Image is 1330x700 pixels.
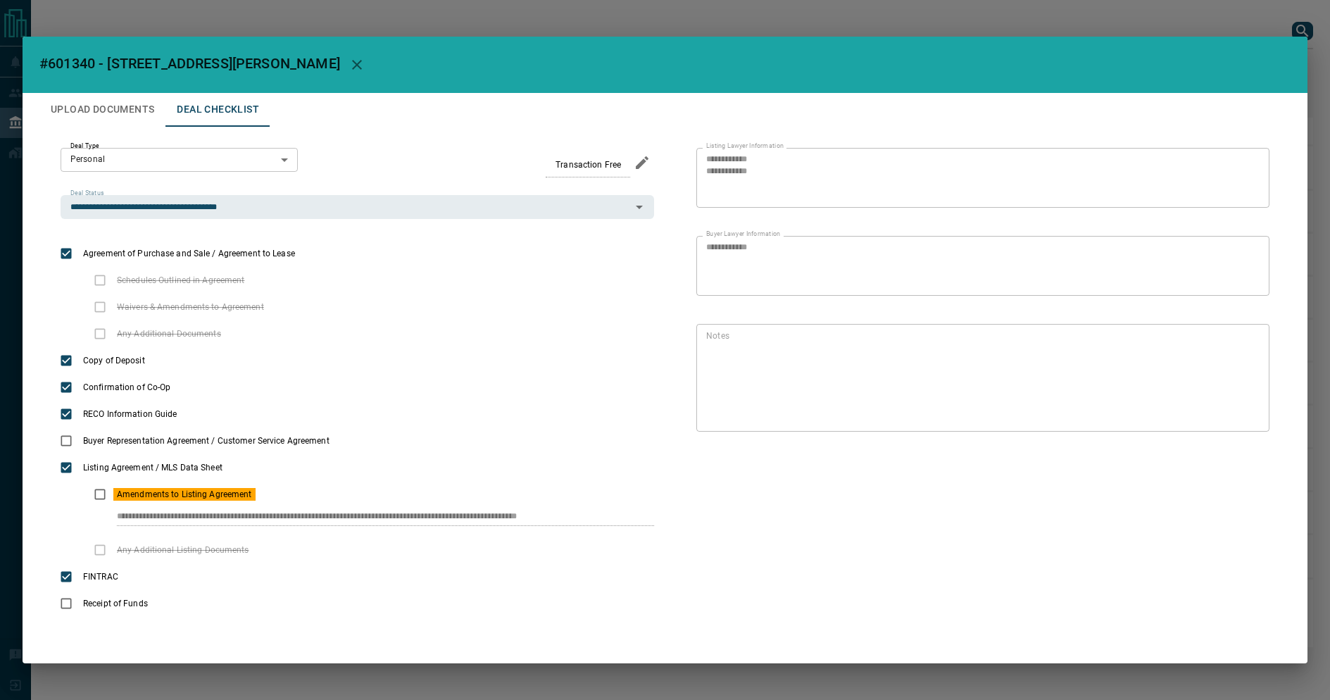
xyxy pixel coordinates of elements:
span: Any Additional Documents [113,327,225,340]
span: Confirmation of Co-Op [80,381,174,394]
label: Buyer Lawyer Information [706,230,781,239]
span: #601340 - [STREET_ADDRESS][PERSON_NAME] [39,55,340,72]
button: Deal Checklist [165,93,270,127]
button: edit [630,151,654,175]
span: Buyer Representation Agreement / Customer Service Agreement [80,435,333,447]
textarea: text field [706,154,1254,201]
span: Schedules Outlined in Agreement [113,274,249,287]
div: Personal [61,148,298,172]
span: Any Additional Listing Documents [113,544,253,556]
span: FINTRAC [80,570,122,583]
textarea: text field [706,330,1254,425]
button: Upload Documents [39,93,165,127]
span: Amendments to Listing Agreement [113,488,256,501]
textarea: text field [706,242,1254,289]
span: Waivers & Amendments to Agreement [113,301,268,313]
label: Deal Status [70,189,103,198]
span: Listing Agreement / MLS Data Sheet [80,461,226,474]
span: Copy of Deposit [80,354,149,367]
span: RECO Information Guide [80,408,180,420]
input: checklist input [117,508,625,526]
label: Deal Type [70,142,99,151]
button: Open [629,197,649,217]
span: Agreement of Purchase and Sale / Agreement to Lease [80,247,299,260]
label: Listing Lawyer Information [706,142,784,151]
span: Receipt of Funds [80,597,151,610]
